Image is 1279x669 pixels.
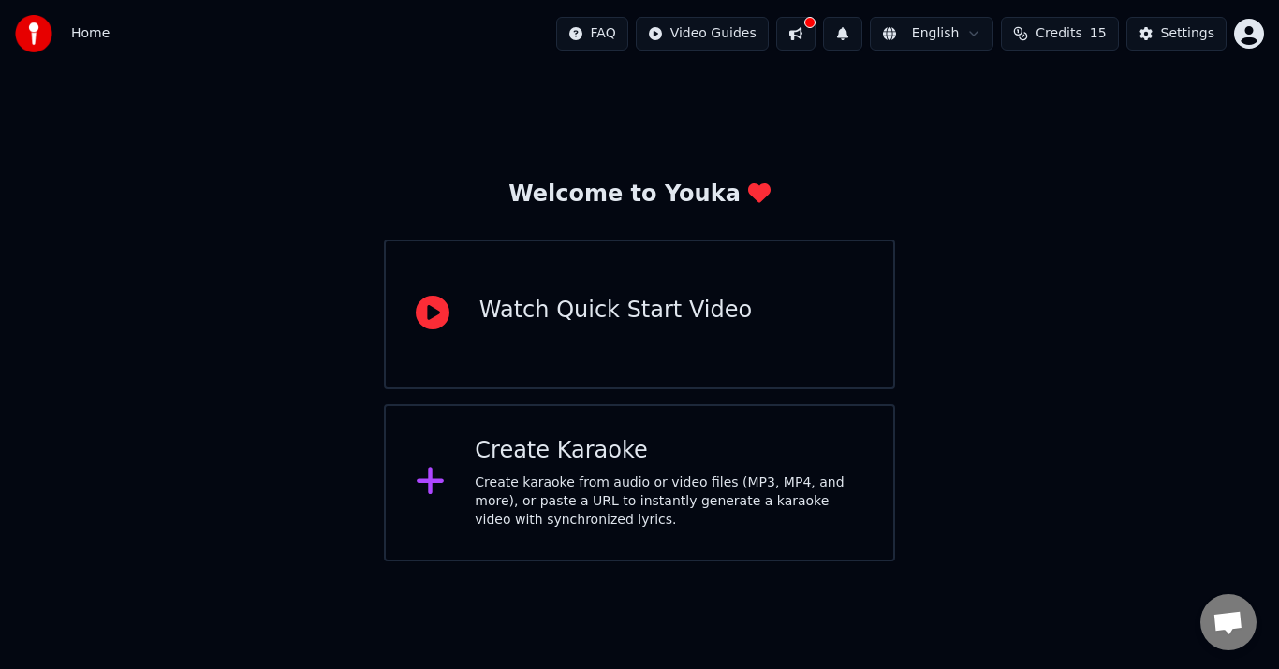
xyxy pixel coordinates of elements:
[15,15,52,52] img: youka
[636,17,769,51] button: Video Guides
[1090,24,1107,43] span: 15
[71,24,110,43] nav: breadcrumb
[71,24,110,43] span: Home
[1126,17,1227,51] button: Settings
[475,436,863,466] div: Create Karaoke
[1161,24,1214,43] div: Settings
[556,17,628,51] button: FAQ
[1036,24,1081,43] span: Credits
[508,180,771,210] div: Welcome to Youka
[475,473,863,530] div: Create karaoke from audio or video files (MP3, MP4, and more), or paste a URL to instantly genera...
[1001,17,1118,51] button: Credits15
[479,296,752,326] div: Watch Quick Start Video
[1200,594,1257,650] div: Open chat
